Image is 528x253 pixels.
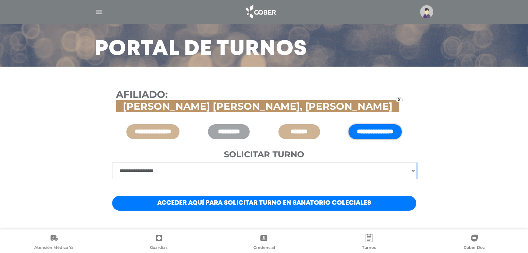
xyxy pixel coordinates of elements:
[464,245,485,251] span: Cober Doc
[317,234,422,252] a: Turnos
[211,234,317,252] a: Credencial
[242,3,279,20] img: logo_cober_home-white.png
[95,8,103,16] img: Cober_menu-lines-white.svg
[253,245,275,251] span: Credencial
[420,5,433,18] img: profile-placeholder.svg
[112,196,416,211] a: Acceder aquí para solicitar turno en Sanatorio Coleciales
[116,89,412,112] h3: Afiliado:
[362,245,376,251] span: Turnos
[112,150,416,160] h4: Solicitar turno
[119,100,396,112] span: [PERSON_NAME] [PERSON_NAME], [PERSON_NAME]
[1,234,107,252] a: Atención Médica Ya
[95,40,307,58] h3: Portal de turnos
[107,234,212,252] a: Guardias
[421,234,527,252] a: Cober Doc
[396,97,403,102] a: x
[150,245,168,251] span: Guardias
[34,245,74,251] span: Atención Médica Ya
